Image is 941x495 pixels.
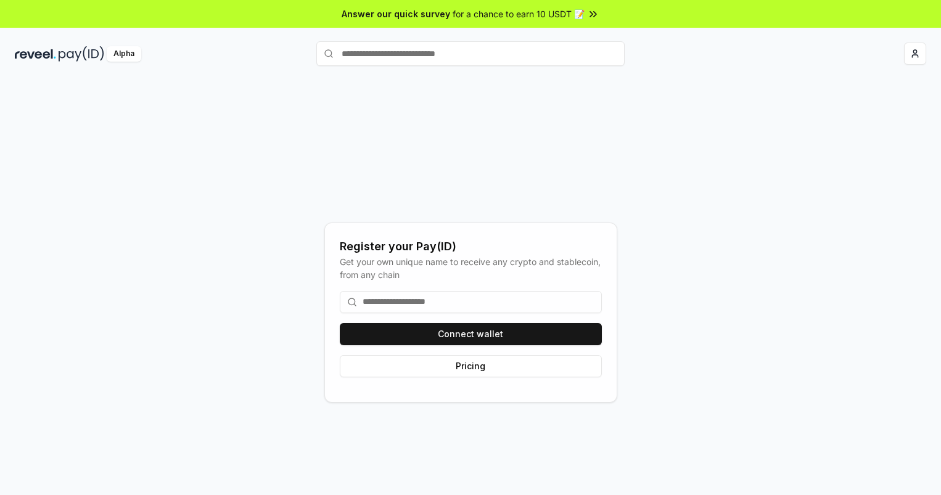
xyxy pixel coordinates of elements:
span: Answer our quick survey [342,7,450,20]
span: for a chance to earn 10 USDT 📝 [453,7,585,20]
div: Alpha [107,46,141,62]
img: pay_id [59,46,104,62]
img: reveel_dark [15,46,56,62]
div: Register your Pay(ID) [340,238,602,255]
div: Get your own unique name to receive any crypto and stablecoin, from any chain [340,255,602,281]
button: Pricing [340,355,602,377]
button: Connect wallet [340,323,602,345]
